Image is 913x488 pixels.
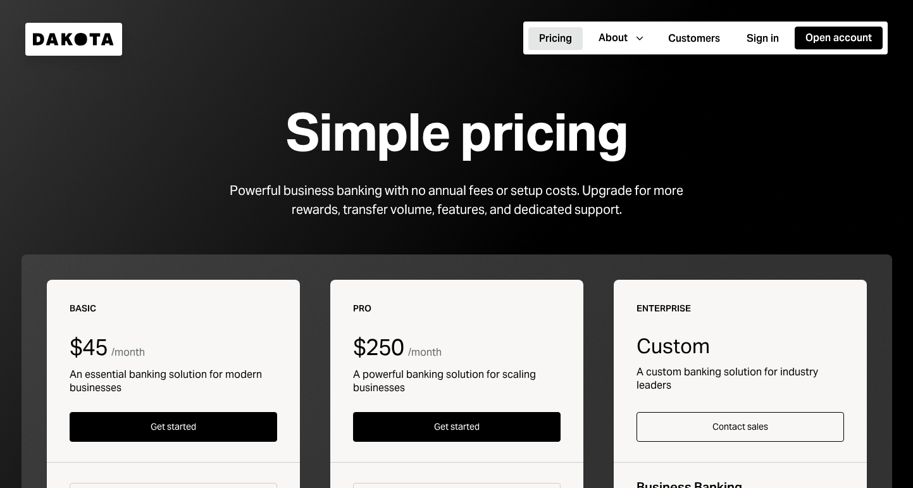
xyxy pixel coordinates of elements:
div: / month [408,346,442,360]
button: Open account [795,27,883,49]
div: Custom [637,335,844,357]
button: Sign in [736,27,790,50]
div: A custom banking solution for industry leaders [637,365,844,392]
a: Sign in [736,26,790,51]
div: A powerful banking solution for scaling businesses [353,368,561,394]
div: Simple pricing [285,104,628,161]
div: / month [111,346,145,360]
button: Contact sales [637,412,844,442]
button: About [588,27,652,49]
div: Enterprise [637,303,844,315]
button: Get started [70,412,277,442]
div: Powerful business banking with no annual fees or setup costs. Upgrade for more rewards, transfer ... [214,181,700,219]
button: Pricing [528,27,583,50]
a: Customers [657,26,731,51]
div: Basic [70,303,277,315]
button: Customers [657,27,731,50]
div: About [599,31,628,45]
div: An essential banking solution for modern businesses [70,368,277,394]
div: $250 [353,335,404,360]
button: Get started [353,412,561,442]
div: $45 [70,335,108,360]
a: Pricing [528,26,583,51]
div: Pro [353,303,561,315]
